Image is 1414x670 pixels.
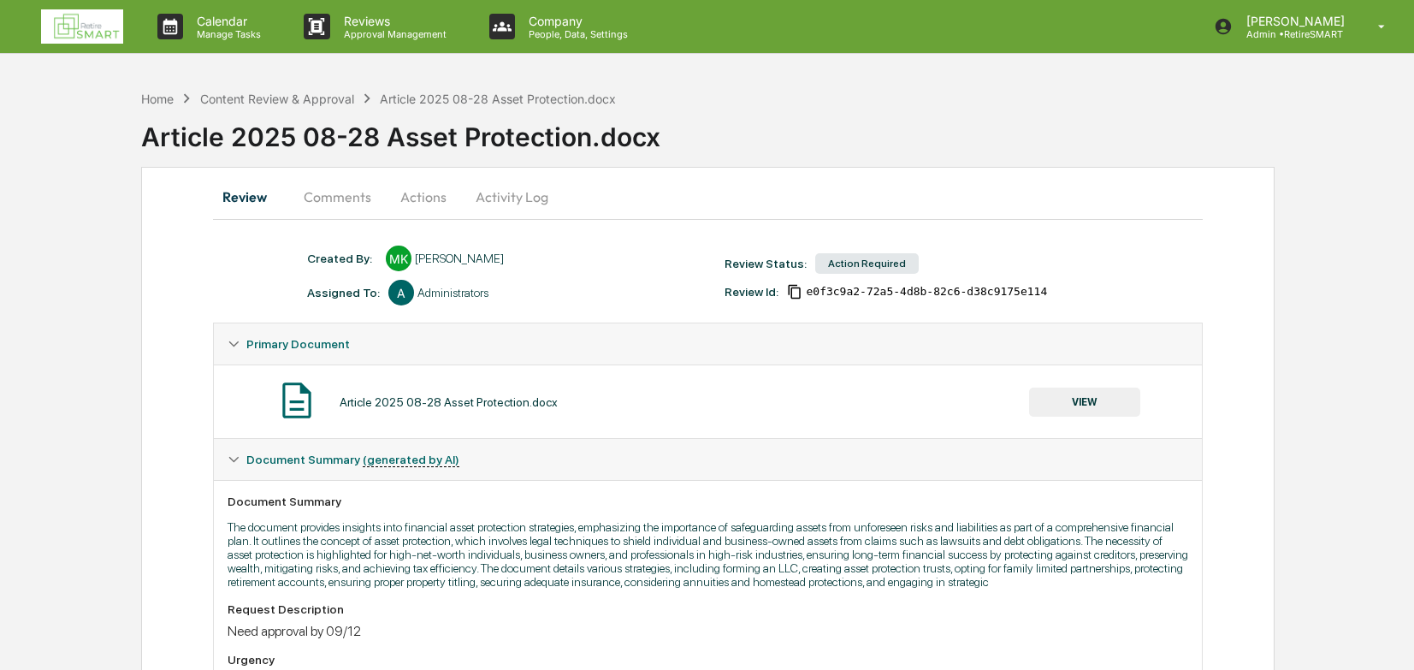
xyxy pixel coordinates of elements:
[515,28,636,40] p: People, Data, Settings
[363,453,459,467] u: (generated by AI)
[1233,14,1353,28] p: [PERSON_NAME]
[290,176,385,217] button: Comments
[200,92,354,106] div: Content Review & Approval
[462,176,562,217] button: Activity Log
[213,176,290,217] button: Review
[417,286,488,299] div: Administrators
[214,323,1202,365] div: Primary Document
[141,92,174,106] div: Home
[183,14,269,28] p: Calendar
[41,9,123,44] img: logo
[388,280,414,305] div: A
[183,28,269,40] p: Manage Tasks
[214,439,1202,480] div: Document Summary (generated by AI)
[307,286,380,299] div: Assigned To:
[307,252,377,265] div: Created By: ‎ ‎
[725,257,807,270] div: Review Status:
[214,365,1202,438] div: Primary Document
[228,602,1188,616] div: Request Description
[1029,388,1140,417] button: VIEW
[340,395,558,409] div: Article 2025 08-28 Asset Protection.docx
[725,285,778,299] div: Review Id:
[1233,28,1353,40] p: Admin • RetireSMART
[228,495,1188,508] div: Document Summary
[141,108,1414,152] div: Article 2025 08-28 Asset Protection.docx
[330,28,455,40] p: Approval Management
[228,623,1188,639] div: Need approval by 09/12
[806,285,1047,299] span: e0f3c9a2-72a5-4d8b-82c6-d38c9175e114
[228,520,1188,589] p: The document provides insights into financial asset protection strategies, emphasizing the import...
[385,176,462,217] button: Actions
[228,653,1188,667] div: Urgency
[1359,614,1405,660] iframe: Open customer support
[246,337,350,351] span: Primary Document
[815,253,919,274] div: Action Required
[515,14,636,28] p: Company
[380,92,616,106] div: Article 2025 08-28 Asset Protection.docx
[213,176,1203,217] div: secondary tabs example
[246,453,459,466] span: Document Summary
[275,379,318,422] img: Document Icon
[415,252,504,265] div: [PERSON_NAME]
[330,14,455,28] p: Reviews
[386,246,411,271] div: MK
